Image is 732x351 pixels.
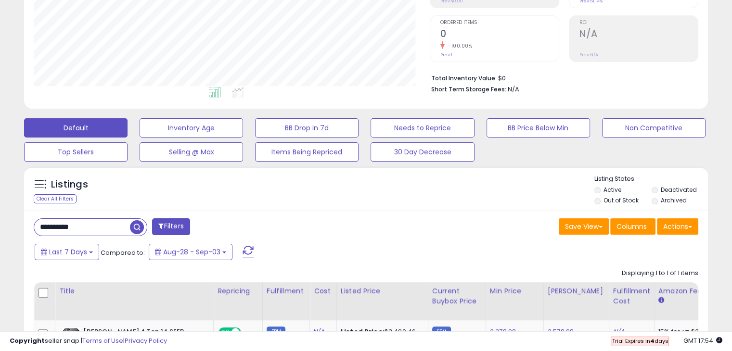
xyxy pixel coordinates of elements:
[431,72,691,83] li: $0
[657,218,698,235] button: Actions
[650,337,654,345] b: 4
[610,218,655,235] button: Columns
[616,222,647,231] span: Columns
[548,286,605,296] div: [PERSON_NAME]
[341,286,424,296] div: Listed Price
[490,286,539,296] div: Min Price
[24,118,128,138] button: Default
[579,20,698,25] span: ROI
[371,142,474,162] button: 30 Day Decrease
[658,296,664,305] small: Amazon Fees.
[152,218,190,235] button: Filters
[579,28,698,41] h2: N/A
[440,52,452,58] small: Prev: 1
[24,142,128,162] button: Top Sellers
[660,196,686,204] label: Archived
[101,248,145,257] span: Compared to:
[267,286,306,296] div: Fulfillment
[602,118,706,138] button: Non Competitive
[82,336,123,345] a: Terms of Use
[218,286,258,296] div: Repricing
[440,20,559,25] span: Ordered Items
[683,336,722,345] span: 2025-09-11 17:54 GMT
[125,336,167,345] a: Privacy Policy
[314,286,333,296] div: Cost
[35,244,99,260] button: Last 7 Days
[431,85,506,93] b: Short Term Storage Fees:
[255,118,359,138] button: BB Drop in 7d
[579,52,598,58] small: Prev: N/A
[140,142,243,162] button: Selling @ Max
[34,194,77,203] div: Clear All Filters
[660,186,696,194] label: Deactivated
[604,186,621,194] label: Active
[508,85,519,94] span: N/A
[622,269,698,278] div: Displaying 1 to 1 of 1 items
[10,336,45,345] strong: Copyright
[432,286,482,306] div: Current Buybox Price
[604,196,639,204] label: Out of Stock
[51,178,88,191] h5: Listings
[149,244,232,260] button: Aug-28 - Sep-03
[559,218,609,235] button: Save View
[255,142,359,162] button: Items Being Repriced
[49,247,87,257] span: Last 7 Days
[613,286,650,306] div: Fulfillment Cost
[440,28,559,41] h2: 0
[594,175,708,184] p: Listing States:
[431,74,497,82] b: Total Inventory Value:
[10,337,167,346] div: seller snap | |
[140,118,243,138] button: Inventory Age
[445,42,472,50] small: -100.00%
[487,118,590,138] button: BB Price Below Min
[612,337,668,345] span: Trial Expires in days
[371,118,474,138] button: Needs to Reprice
[163,247,220,257] span: Aug-28 - Sep-03
[59,286,209,296] div: Title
